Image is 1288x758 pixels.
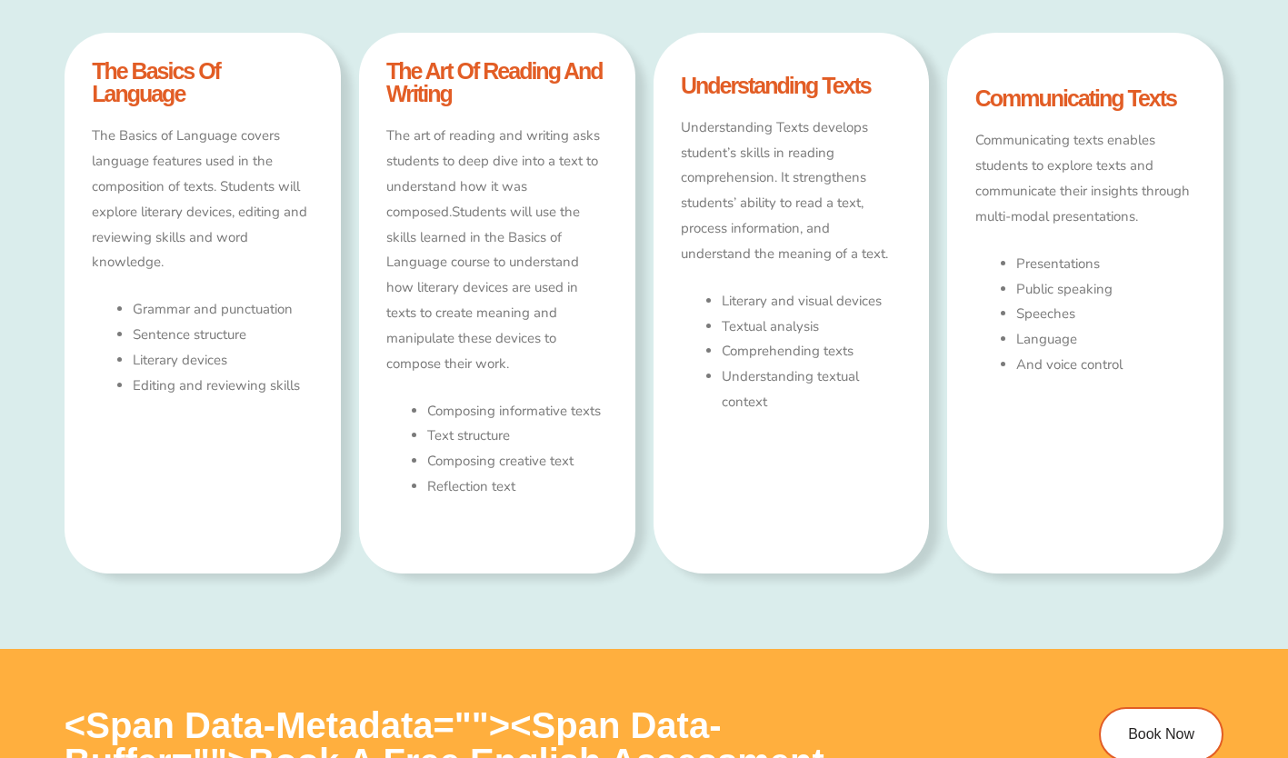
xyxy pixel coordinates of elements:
p: The Basics of Language covers language features used in the composition of texts. Students will e... [92,124,313,275]
li: Literary devices [133,348,313,374]
li: Sentence structure [133,323,313,348]
li: Language [1016,327,1196,353]
li: Composing informative texts [427,399,607,424]
button: Draw [493,2,518,27]
p: Understanding Texts develops student’s skills in reading comprehension. It strengthens students’ ... [681,115,902,267]
li: Comprehending texts [722,339,902,364]
li: Public speaking [1016,277,1196,303]
span: of ⁨0⁩ [191,2,218,27]
li: Text structure [427,424,607,449]
h4: Communicating Texts [975,87,1196,110]
p: The art of reading and writing asks students to deep dive into a text to understand how it was co... [386,124,607,376]
li: Grammar and punctuation [133,297,313,323]
iframe: Chat Widget [985,553,1288,758]
h4: understanding texts [681,75,902,97]
li: Composing creative text [427,449,607,474]
h4: the basics of language [92,60,313,105]
li: Speeches [1016,302,1196,327]
li: And voice control [1016,353,1196,378]
p: Communicating texts enables students to explore texts and communicate their insights through mult... [975,128,1196,229]
li: Editing and reviewing skills [133,374,313,399]
li: Textual analysis [722,314,902,340]
li: Reflection text [427,474,607,500]
h4: the art of reading and writing [386,60,607,105]
button: Text [467,2,493,27]
p: Understanding textual context [722,364,902,415]
li: Literary and visual devices [722,289,902,314]
button: Add or edit images [518,2,544,27]
li: Presentations [1016,252,1196,277]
